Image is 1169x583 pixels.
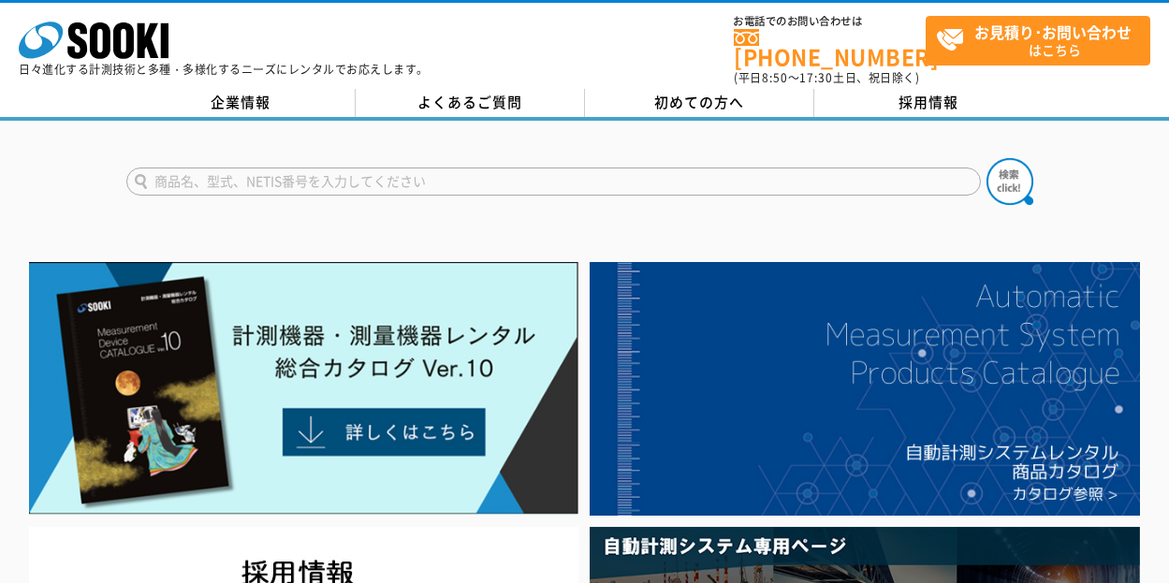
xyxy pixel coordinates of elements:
[986,158,1033,205] img: btn_search.png
[734,29,926,67] a: [PHONE_NUMBER]
[126,89,356,117] a: 企業情報
[974,21,1132,43] strong: お見積り･お問い合わせ
[590,262,1140,516] img: 自動計測システムカタログ
[814,89,1044,117] a: 採用情報
[734,16,926,27] span: お電話でのお問い合わせは
[936,17,1149,64] span: はこちら
[799,69,833,86] span: 17:30
[29,262,579,514] img: Catalog Ver10
[356,89,585,117] a: よくあるご質問
[762,69,788,86] span: 8:50
[585,89,814,117] a: 初めての方へ
[926,16,1150,66] a: お見積り･お問い合わせはこちら
[734,69,919,86] span: (平日 ～ 土日、祝日除く)
[19,64,429,75] p: 日々進化する計測技術と多種・多様化するニーズにレンタルでお応えします。
[654,92,744,112] span: 初めての方へ
[126,168,981,196] input: 商品名、型式、NETIS番号を入力してください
